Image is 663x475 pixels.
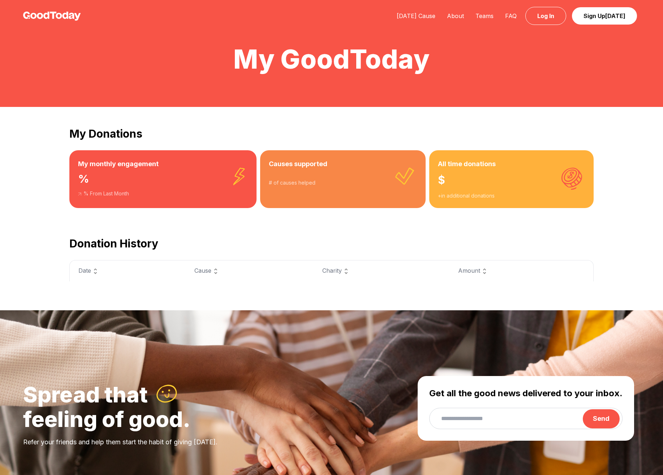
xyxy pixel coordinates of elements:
[458,266,585,276] div: Amount
[605,12,625,20] span: [DATE]
[572,7,637,25] a: Sign Up[DATE]
[429,388,623,399] h3: Get all the good news delivered to your inbox.
[78,190,248,197] div: % From Last Month
[441,12,470,20] a: About
[322,266,440,276] div: Charity
[23,384,410,429] h2: Spread that feeling of good.
[23,12,81,21] img: GoodToday
[155,382,179,405] img: :)
[69,237,594,250] h2: Donation History
[583,409,620,428] button: Send
[593,415,610,422] span: Send
[269,159,417,169] h3: Causes supported
[391,12,441,20] a: [DATE] Cause
[194,266,305,276] div: Cause
[23,438,218,446] span: Refer your friends and help them start the habit of giving [DATE].
[69,127,594,140] h2: My Donations
[269,179,417,186] div: # of causes helped
[78,266,177,276] div: Date
[438,192,585,199] div: + in additional donations
[470,12,499,20] a: Teams
[78,159,248,169] h3: My monthly engagement
[438,159,585,169] h3: All time donations
[78,169,248,190] div: %
[499,12,522,20] a: FAQ
[438,169,585,192] div: $
[525,7,566,25] a: Log In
